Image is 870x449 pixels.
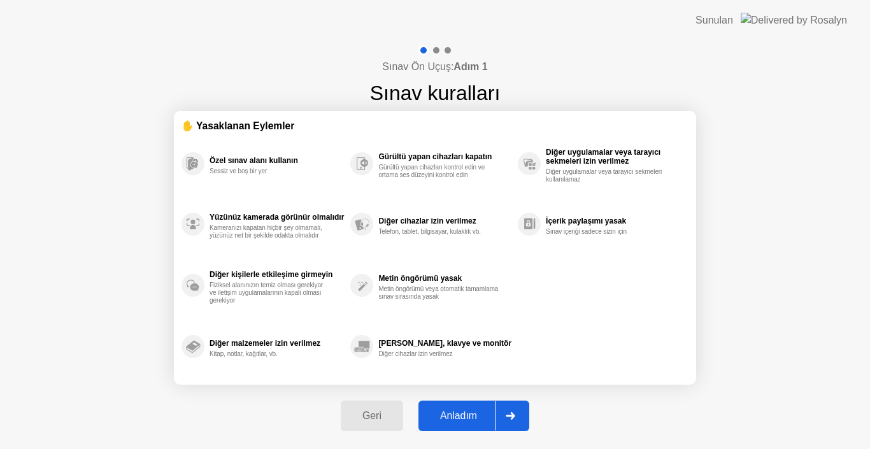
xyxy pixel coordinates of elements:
div: Diğer kişilerle etkileşime girmeyin [210,270,344,279]
div: [PERSON_NAME], klavye ve monitör [378,339,511,348]
div: Diğer cihazlar izin verilmez [378,217,511,225]
h1: Sınav kuralları [370,78,501,108]
div: Fiziksel alanınızın temiz olması gerekiyor ve iletişim uygulamalarının kapalı olması gerekiyor [210,282,330,304]
div: Diğer malzemeler izin verilmez [210,339,344,348]
div: Diğer uygulamalar veya tarayıcı sekmeleri kullanılamaz [546,168,666,183]
b: Adım 1 [453,61,487,72]
div: Telefon, tablet, bilgisayar, kulaklık vb. [378,228,499,236]
div: İçerik paylaşımı yasak [546,217,682,225]
div: ✋ Yasaklanan Eylemler [182,118,688,133]
div: Sessiz ve boş bir yer [210,167,330,175]
h4: Sınav Ön Uçuş: [382,59,487,75]
div: Diğer uygulamalar veya tarayıcı sekmeleri izin verilmez [546,148,682,166]
div: Özel sınav alanı kullanın [210,156,344,165]
div: Geri [345,410,399,422]
div: Gürültü yapan cihazları kapatın [378,152,511,161]
div: Metin öngörümü veya otomatik tamamlama sınav sırasında yasak [378,285,499,301]
div: Sınav içeriği sadece sizin için [546,228,666,236]
div: Anladım [422,410,495,422]
div: Sunulan [695,13,733,28]
div: Metin öngörümü yasak [378,274,511,283]
button: Anladım [418,401,529,431]
div: Kameranızı kapatan hiçbir şey olmamalı, yüzünüz net bir şekilde odakta olmalıdır [210,224,330,239]
img: Delivered by Rosalyn [741,13,847,27]
div: Yüzünüz kamerada görünür olmalıdır [210,213,344,222]
button: Geri [341,401,403,431]
div: Kitap, notlar, kağıtlar, vb. [210,350,330,358]
div: Diğer cihazlar izin verilmez [378,350,499,358]
div: Gürültü yapan cihazları kontrol edin ve ortama ses düzeyini kontrol edin [378,164,499,179]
